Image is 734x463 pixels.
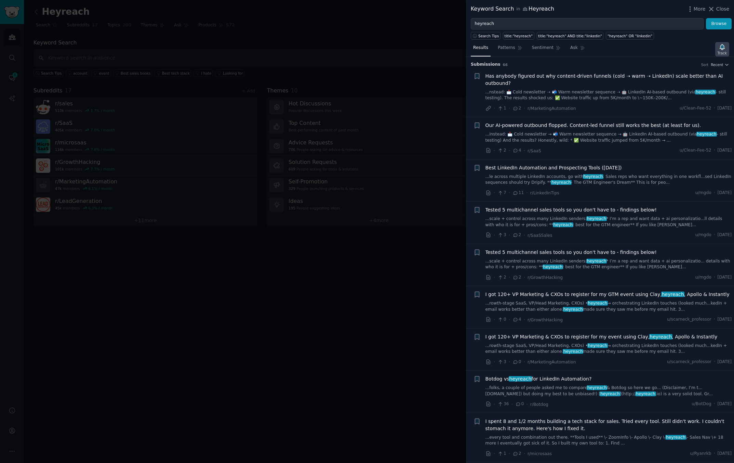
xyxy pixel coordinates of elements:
span: · [524,274,525,281]
a: Results [471,42,491,56]
span: 0 [512,359,521,365]
span: · [509,358,510,365]
span: 7 [497,190,506,196]
span: 3 [497,232,506,238]
span: r/GrowthHacking [528,318,563,322]
button: More [686,5,706,13]
span: [DATE] [718,451,732,457]
span: I spent 8 and 1/2 months building a tech stack for sales. Tried every tool. Still didn't work. I ... [485,418,732,432]
span: heyreach [587,343,608,348]
span: u/Ryanrkb [690,451,711,457]
span: 1 [497,451,506,457]
span: 2 [512,451,521,457]
a: Patterns [495,42,524,56]
span: heyreach [635,391,656,396]
span: Best LinkedIn Automation and Prospecting Tools ([DATE]) [485,164,622,171]
span: u/mgdo [695,232,711,238]
span: More [694,5,706,13]
span: · [524,147,525,154]
span: Recent [711,62,723,67]
span: · [509,450,510,457]
span: · [526,401,528,408]
span: heyreach [586,259,607,263]
span: [DATE] [718,147,732,154]
span: · [714,147,715,154]
span: u/Clean-Fee-52 [680,147,711,154]
span: heyreach [587,301,608,306]
span: · [494,274,495,281]
div: Keyword Search Heyreach [471,5,554,13]
span: · [494,147,495,154]
span: heyreach [563,349,583,354]
span: heyreach [583,174,603,179]
span: [DATE] [718,401,732,407]
span: · [494,189,495,196]
span: 66 [503,63,508,67]
a: Tested 5 multichannel sales tools so you don't have to - findings below! [485,249,657,256]
span: in [516,6,520,12]
a: Our AI-powered outbound flopped. Content-led funnel still works the best (at least for us). [485,122,701,129]
span: · [524,358,525,365]
span: heyreach [586,216,607,221]
span: heyreach [665,435,686,440]
a: I got 120+ VP Marketing & CXOs to register for my GTM event using Clay,heyreach, Apollo & Instantly [485,291,730,298]
a: ...nstead: 📩 Cold newsletter ➝ 📬 Warm newsletter sequence ➝ 🤖 LinkedIn AI-based outbound (viaheyr... [485,89,732,101]
span: r/microsaas [528,451,552,456]
span: heyreach [543,265,563,269]
span: heyreach [600,391,620,396]
a: Ask [568,42,587,56]
span: · [494,401,495,408]
span: · [524,450,525,457]
span: I got 120+ VP Marketing & CXOs to register for my GTM event using Clay, , Apollo & Instantly [485,291,730,298]
a: ...scale + control across many LinkedIn senders:heyreach* I’m a rep and want data + ai personaliz... [485,216,732,228]
span: Tested 5 multichannel sales tools so you don't have to - findings below! [485,206,657,214]
span: [DATE] [718,359,732,365]
span: heyreach [551,180,571,185]
span: · [494,358,495,365]
span: heyreach [563,307,583,312]
a: ...instead: 📩 Cold newsletter → 📬 Warm newsletter sequence → 🤖 LinkedIn AI-based outbound (viahey... [485,131,732,143]
span: u/scarneck_professor [667,359,711,365]
span: · [524,316,525,323]
span: · [526,189,528,196]
span: · [524,105,525,112]
span: · [509,316,510,323]
a: ...folks, a couple of people asked me to compareheyreach& Botdog so here we go... (Disclaimer, I’... [485,385,732,397]
span: 2 [512,274,521,281]
span: Search Tips [478,34,499,38]
span: u/mgdo [695,274,711,281]
span: Ask [570,45,578,51]
a: Sentiment [530,42,563,56]
span: · [714,359,715,365]
a: ...rowth-stage SaaS, VP/Head Marketing, CXOs) •heyreach→ orchestrating LinkedIn touches (looked m... [485,300,732,312]
span: [DATE] [718,274,732,281]
span: u/mgdo [695,190,711,196]
input: Try a keyword related to your business [471,18,704,30]
span: 11 [512,190,524,196]
span: heyreach [509,376,532,382]
a: ...scale + control across many LinkedIn senders:heyreach* I’m a rep and want data + ai personaliz... [485,258,732,270]
span: r/Botdog [530,402,548,407]
span: 0 [515,401,524,407]
span: 0 [497,317,506,323]
span: [DATE] [718,232,732,238]
button: Close [708,5,729,13]
span: 2 [512,105,521,112]
span: · [714,401,715,407]
span: [DATE] [718,105,732,112]
span: · [714,451,715,457]
span: · [714,274,715,281]
div: Track [718,51,727,55]
span: 36 [497,401,509,407]
span: Patterns [498,45,515,51]
span: 3 [497,359,506,365]
div: Sort [701,62,709,67]
span: · [714,317,715,323]
span: · [714,232,715,238]
button: Track [715,42,729,56]
span: · [509,189,510,196]
button: Search Tips [471,32,501,40]
span: · [714,190,715,196]
span: 2 [497,274,506,281]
